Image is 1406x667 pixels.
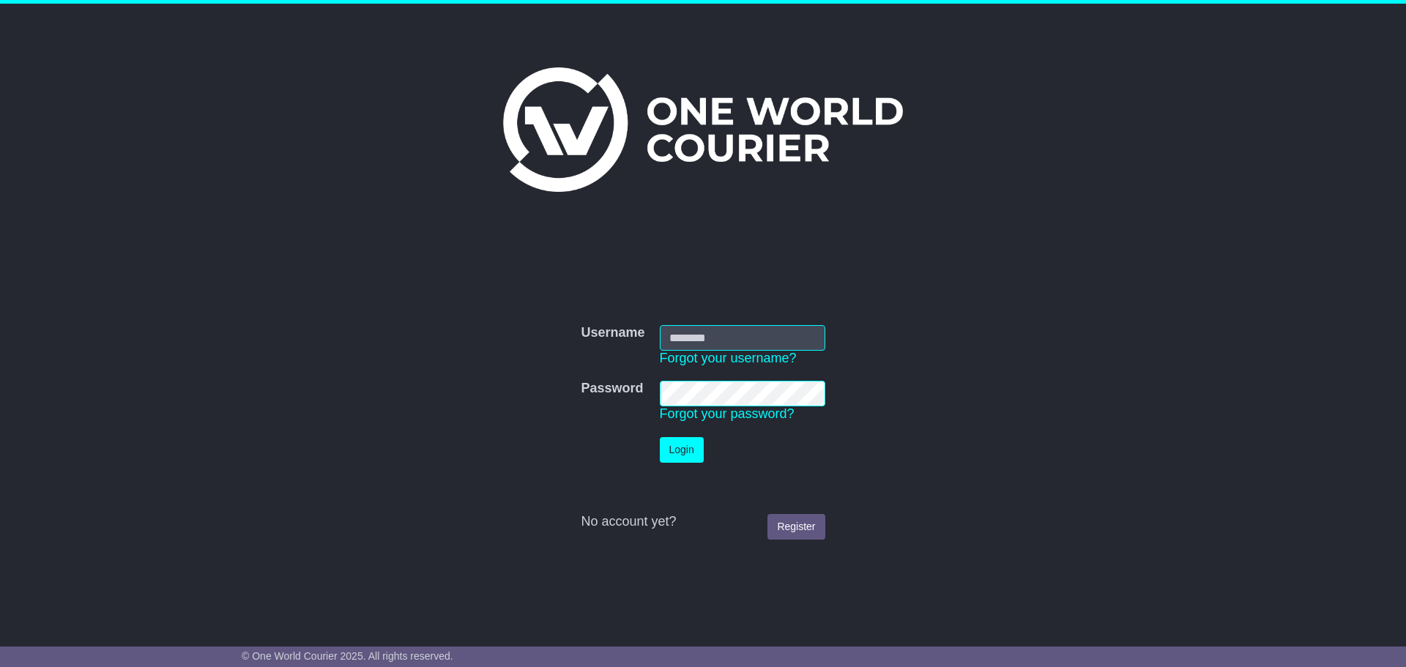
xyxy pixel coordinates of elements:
a: Register [767,514,825,540]
a: Forgot your password? [660,406,795,421]
div: No account yet? [581,514,825,530]
button: Login [660,437,704,463]
label: Username [581,325,644,341]
img: One World [503,67,903,192]
a: Forgot your username? [660,351,797,365]
span: © One World Courier 2025. All rights reserved. [242,650,453,662]
label: Password [581,381,643,397]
